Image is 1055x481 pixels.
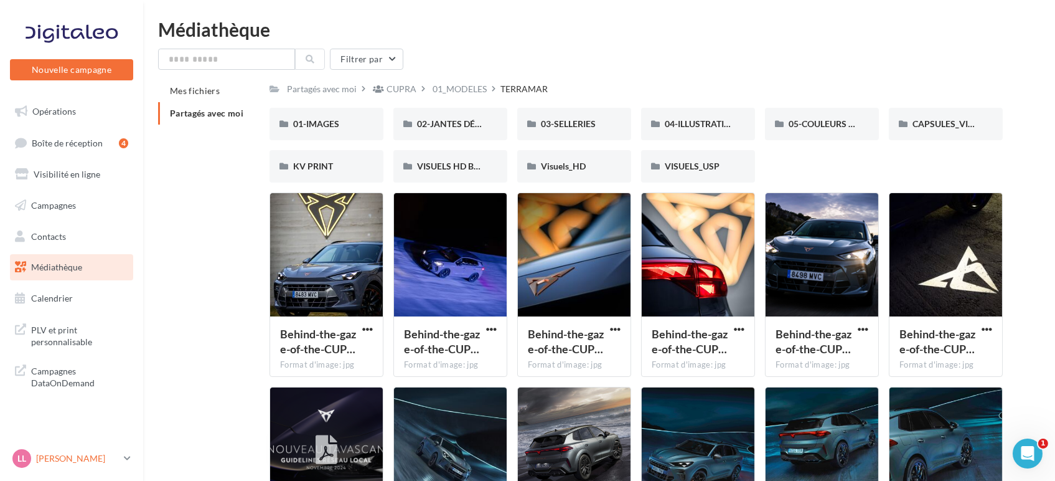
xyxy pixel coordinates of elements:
[31,321,128,348] span: PLV et print personnalisable
[31,262,82,272] span: Médiathèque
[7,317,136,353] a: PLV et print personnalisable
[541,118,596,129] span: 03-SELLERIES
[1013,439,1043,469] iframe: Intercom live chat
[293,118,339,129] span: 01-IMAGES
[776,327,851,356] span: Behind-the-gaze-of-the-CUPRA-Terramar_01_HQ
[417,161,516,171] span: VISUELS HD BROMURES
[280,360,373,371] div: Format d'image: jpg
[776,360,868,371] div: Format d'image: jpg
[541,161,586,171] span: Visuels_HD
[7,193,136,219] a: Campagnes
[899,360,992,371] div: Format d'image: jpg
[789,118,911,129] span: 05-COULEURS CARROSSERIES
[34,169,100,179] span: Visibilité en ligne
[36,452,119,465] p: [PERSON_NAME]
[652,327,728,356] span: Behind-the-gaze-of-the-CUPRA-Terramar_04_HQ
[387,83,416,95] div: CUPRA
[7,224,136,250] a: Contacts
[280,327,356,356] span: Behind-the-gaze-of-the-CUPRA-Terramar_02_HQ
[7,161,136,188] a: Visibilité en ligne
[528,327,604,356] span: Behind-the-gaze-of-the-CUPRA-Terramar_06_HQ
[32,106,76,117] span: Opérations
[500,83,548,95] div: TERRAMAR
[32,137,103,148] span: Boîte de réception
[119,138,128,148] div: 4
[7,254,136,280] a: Médiathèque
[287,83,357,95] div: Partagés avec moi
[404,360,497,371] div: Format d'image: jpg
[31,200,76,211] span: Campagnes
[293,161,333,171] span: KV PRINT
[31,293,73,303] span: Calendrier
[652,360,744,371] div: Format d'image: jpg
[330,49,403,70] button: Filtrer par
[417,118,513,129] span: 02-JANTES DÉTOURÉES
[7,285,136,312] a: Calendrier
[10,447,133,470] a: LL [PERSON_NAME]
[528,360,621,371] div: Format d'image: jpg
[1038,439,1048,449] span: 1
[10,59,133,80] button: Nouvelle campagne
[7,358,136,394] a: Campagnes DataOnDemand
[31,231,66,241] span: Contacts
[404,327,480,356] span: Behind-the-gaze-of-the-CUPRA-Terramar_03_HQ
[665,118,743,129] span: 04-ILLUSTRATIONS
[665,161,720,171] span: VISUELS_USP
[433,83,487,95] div: 01_MODELES
[899,327,975,356] span: Behind-the-gaze-of-the-CUPRA-Terramar_05_HQ
[17,452,26,465] span: LL
[31,363,128,389] span: Campagnes DataOnDemand
[170,108,243,118] span: Partagés avec moi
[170,85,220,96] span: Mes fichiers
[7,98,136,125] a: Opérations
[7,130,136,156] a: Boîte de réception4
[158,20,1040,39] div: Médiathèque
[912,118,986,129] span: CAPSULES_VIDÉO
